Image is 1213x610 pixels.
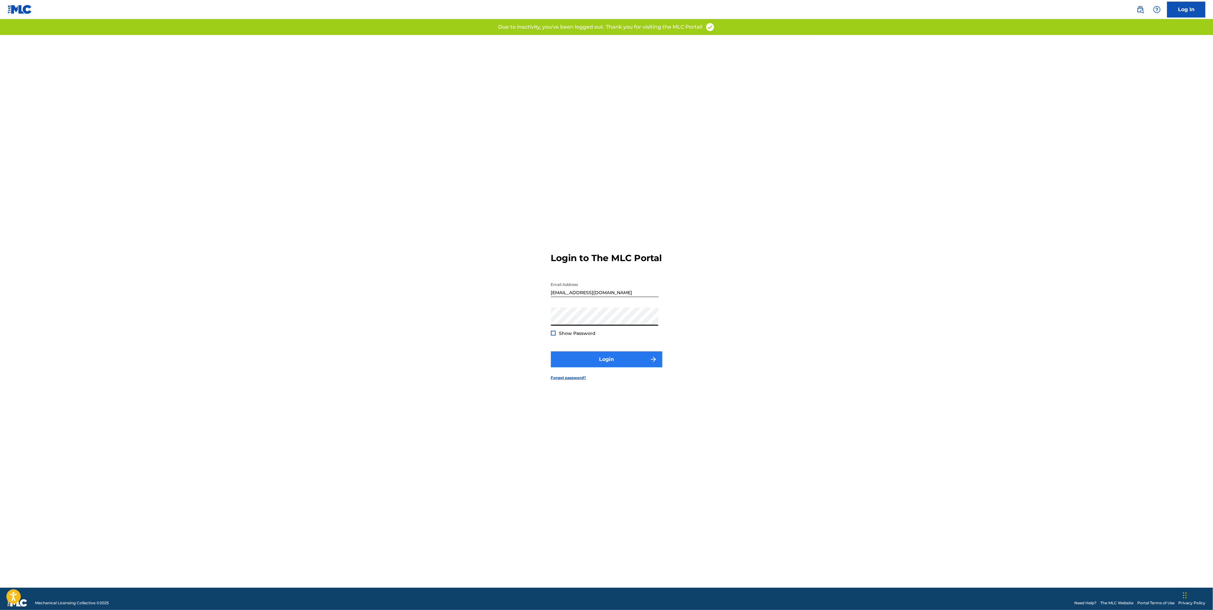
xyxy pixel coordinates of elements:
h3: Login to The MLC Portal [551,253,662,264]
img: f7272a7cc735f4ea7f67.svg [650,356,657,363]
a: Need Help? [1074,600,1097,606]
div: Help [1151,3,1163,16]
a: Log In [1167,2,1205,17]
button: Login [551,351,662,367]
span: Mechanical Licensing Collective © 2025 [35,600,109,606]
a: Privacy Policy [1178,600,1205,606]
img: search [1137,6,1144,13]
a: The MLC Website [1100,600,1133,606]
img: access [705,22,715,32]
div: Drag [1183,586,1187,605]
a: Forgot password? [551,375,586,381]
iframe: Chat Widget [1181,579,1213,610]
img: help [1153,6,1161,13]
a: Portal Terms of Use [1137,600,1174,606]
img: MLC Logo [8,5,32,14]
p: Due to inactivity, you've been logged out. Thank you for visiting the MLC Portal! [498,23,703,31]
img: logo [8,599,27,607]
a: Public Search [1134,3,1147,16]
span: Show Password [559,330,596,336]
